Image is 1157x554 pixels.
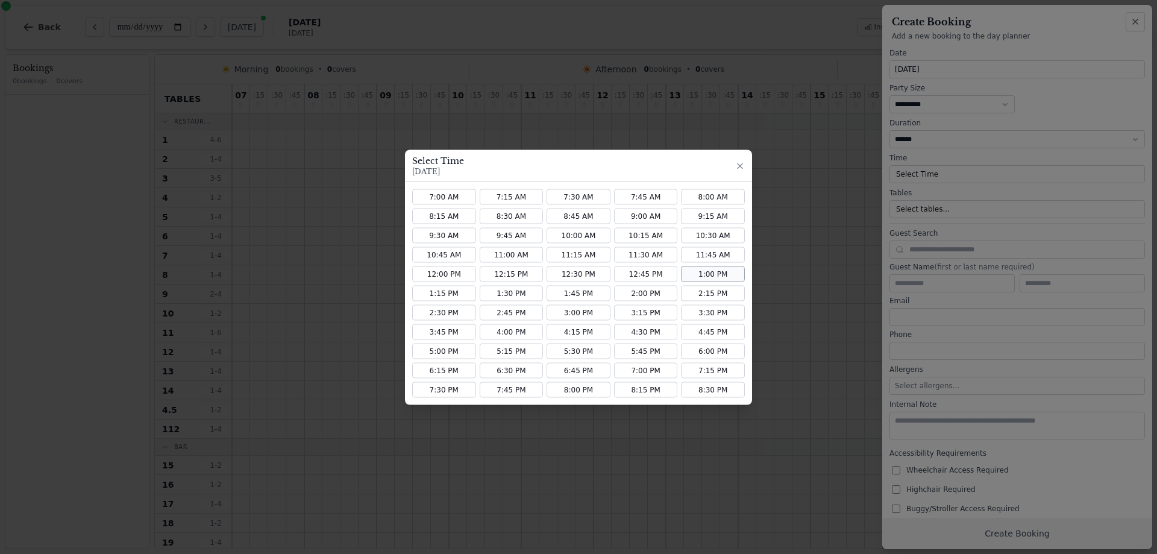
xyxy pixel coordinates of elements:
button: 7:15 AM [480,189,544,204]
button: 6:15 PM [412,362,476,378]
button: 8:45 AM [547,208,610,224]
button: 3:15 PM [614,304,678,320]
button: 10:15 AM [614,227,678,243]
button: 11:00 AM [480,247,544,262]
button: 9:45 AM [480,227,544,243]
button: 4:00 PM [480,324,544,339]
button: 6:30 PM [480,362,544,378]
button: 10:00 AM [547,227,610,243]
button: 12:45 PM [614,266,678,282]
button: 1:45 PM [547,285,610,301]
button: 8:00 AM [681,189,745,204]
button: 4:45 PM [681,324,745,339]
button: 7:15 PM [681,362,745,378]
button: 8:30 PM [681,382,745,397]
button: 5:00 PM [412,343,476,359]
button: 1:30 PM [480,285,544,301]
button: 7:00 PM [614,362,678,378]
button: 6:00 PM [681,343,745,359]
button: 8:15 AM [412,208,476,224]
button: 7:30 AM [547,189,610,204]
button: 12:15 PM [480,266,544,282]
button: 9:30 AM [412,227,476,243]
button: 3:45 PM [412,324,476,339]
p: [DATE] [412,166,464,176]
button: 7:45 AM [614,189,678,204]
button: 2:45 PM [480,304,544,320]
h3: Select Time [412,154,464,166]
button: 2:00 PM [614,285,678,301]
button: 4:30 PM [614,324,678,339]
button: 7:30 PM [412,382,476,397]
button: 1:15 PM [412,285,476,301]
button: 11:45 AM [681,247,745,262]
button: 10:45 AM [412,247,476,262]
button: 8:30 AM [480,208,544,224]
button: 11:15 AM [547,247,610,262]
button: 3:30 PM [681,304,745,320]
button: 8:15 PM [614,382,678,397]
button: 9:00 AM [614,208,678,224]
button: 12:00 PM [412,266,476,282]
button: 2:15 PM [681,285,745,301]
button: 8:00 PM [547,382,610,397]
button: 11:30 AM [614,247,678,262]
button: 5:15 PM [480,343,544,359]
button: 10:30 AM [681,227,745,243]
button: 3:00 PM [547,304,610,320]
button: 1:00 PM [681,266,745,282]
button: 2:30 PM [412,304,476,320]
button: 5:30 PM [547,343,610,359]
button: 6:45 PM [547,362,610,378]
button: 5:45 PM [614,343,678,359]
button: 7:00 AM [412,189,476,204]
button: 9:15 AM [681,208,745,224]
button: 12:30 PM [547,266,610,282]
button: 7:45 PM [480,382,544,397]
button: 4:15 PM [547,324,610,339]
